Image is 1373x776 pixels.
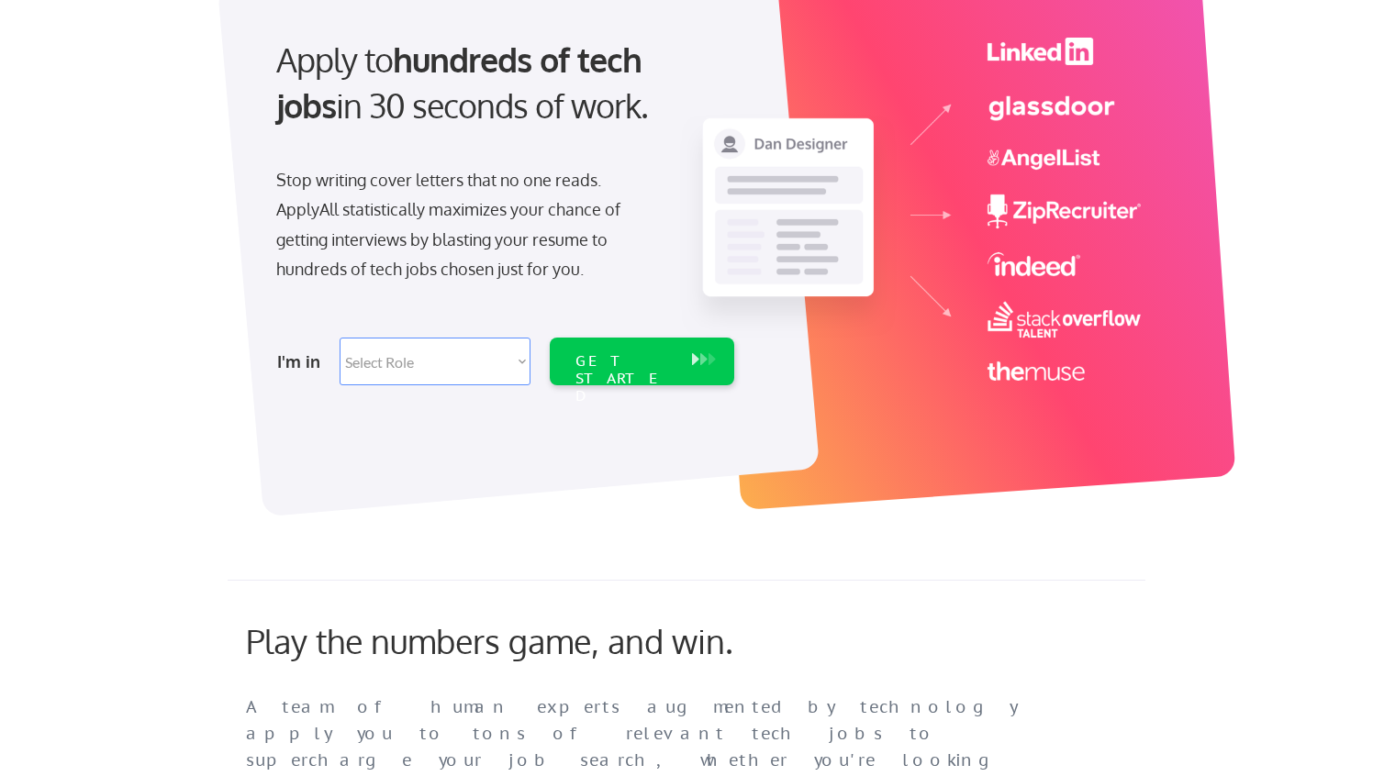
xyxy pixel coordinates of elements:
[276,37,727,129] div: Apply to in 30 seconds of work.
[277,347,329,376] div: I'm in
[575,352,674,405] div: GET STARTED
[276,165,653,284] div: Stop writing cover letters that no one reads. ApplyAll statistically maximizes your chance of get...
[246,621,815,660] div: Play the numbers game, and win.
[276,39,650,126] strong: hundreds of tech jobs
